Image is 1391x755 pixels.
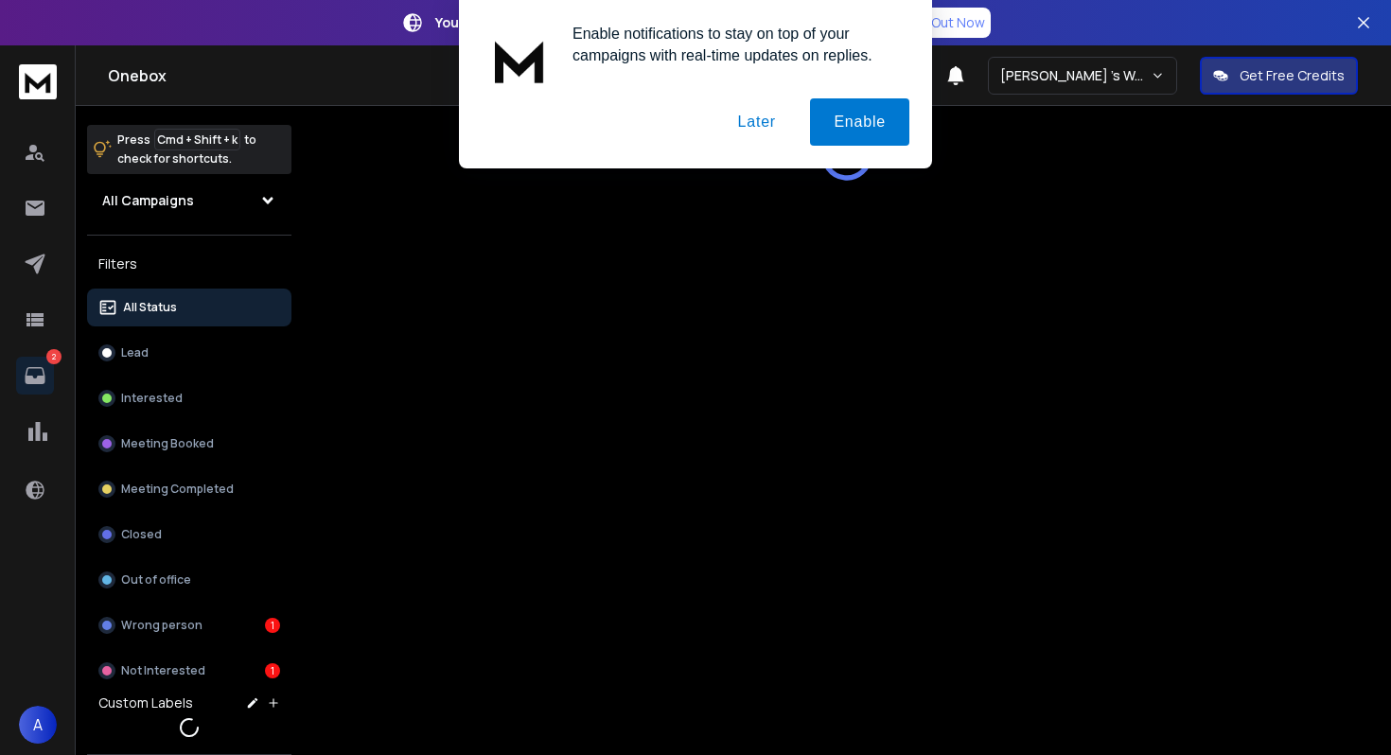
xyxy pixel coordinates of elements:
h3: Filters [87,251,291,277]
button: Meeting Completed [87,470,291,508]
button: Interested [87,379,291,417]
button: Lead [87,334,291,372]
button: All Campaigns [87,182,291,219]
button: Enable [810,98,909,146]
div: 1 [265,618,280,633]
p: Wrong person [121,618,202,633]
h3: Custom Labels [98,694,193,712]
div: 1 [265,663,280,678]
button: Closed [87,516,291,553]
p: Meeting Booked [121,436,214,451]
p: Interested [121,391,183,406]
button: A [19,706,57,744]
a: 2 [16,357,54,395]
button: Meeting Booked [87,425,291,463]
button: Not Interested1 [87,652,291,690]
h1: All Campaigns [102,191,194,210]
button: Later [713,98,799,146]
p: Not Interested [121,663,205,678]
button: Out of office [87,561,291,599]
img: notification icon [482,23,557,98]
div: Enable notifications to stay on top of your campaigns with real-time updates on replies. [557,23,909,66]
button: All Status [87,289,291,326]
p: All Status [123,300,177,315]
p: Lead [121,345,149,360]
p: 2 [46,349,62,364]
button: Wrong person1 [87,606,291,644]
p: Out of office [121,572,191,588]
p: Closed [121,527,162,542]
p: Meeting Completed [121,482,234,497]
